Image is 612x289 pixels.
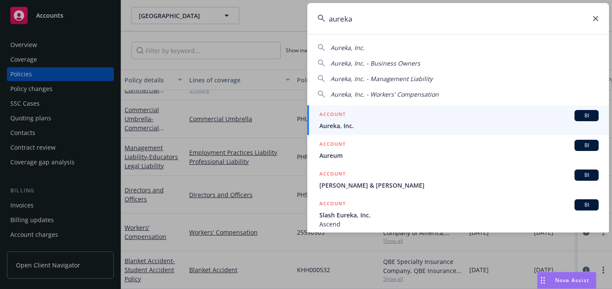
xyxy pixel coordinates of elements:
[307,3,609,34] input: Search...
[578,141,595,149] span: BI
[331,90,439,98] span: Aureka, Inc. - Workers' Compensation
[578,171,595,179] span: BI
[537,272,548,289] div: Drag to move
[578,201,595,209] span: BI
[578,112,595,119] span: BI
[331,75,433,83] span: Aureka, Inc. - Management Liability
[307,195,609,233] a: ACCOUNTBISlash Eureka, Inc.Ascend
[331,44,365,52] span: Aureka, Inc.
[319,121,599,130] span: Aureka, Inc.
[307,135,609,165] a: ACCOUNTBIAureum
[319,140,346,150] h5: ACCOUNT
[319,110,346,120] h5: ACCOUNT
[319,170,346,180] h5: ACCOUNT
[307,105,609,135] a: ACCOUNTBIAureka, Inc.
[319,199,346,210] h5: ACCOUNT
[537,272,596,289] button: Nova Assist
[307,165,609,195] a: ACCOUNTBI[PERSON_NAME] & [PERSON_NAME]
[555,276,589,284] span: Nova Assist
[319,220,599,229] span: Ascend
[319,151,599,160] span: Aureum
[319,210,599,220] span: Slash Eureka, Inc.
[331,59,420,67] span: Aureka, Inc. - Business Owners
[319,181,599,190] span: [PERSON_NAME] & [PERSON_NAME]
